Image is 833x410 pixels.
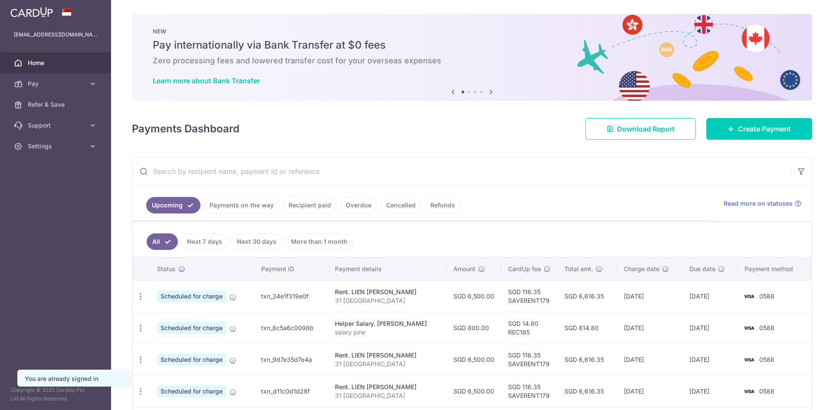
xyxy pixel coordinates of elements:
td: txn_8c5a6c0098b [254,312,328,344]
a: Payments on the way [204,197,279,213]
span: Pay [28,79,85,88]
a: Overdue [340,197,377,213]
span: 0588 [759,324,774,331]
img: Bank Card [740,291,758,302]
td: [DATE] [617,375,683,407]
td: SGD 6,500.00 [446,280,501,312]
td: SGD 14.80 REC185 [501,312,558,344]
td: SGD 6,616.35 [558,375,617,407]
td: SGD 6,616.35 [558,344,617,375]
td: [DATE] [682,312,738,344]
span: Due date [689,265,715,273]
span: Total amt. [564,265,593,273]
p: [EMAIL_ADDRESS][DOMAIN_NAME] [14,30,97,39]
img: CardUp [10,7,53,17]
img: Bank Card [740,386,758,397]
div: Helper Salary. [PERSON_NAME] [335,319,439,328]
p: 31 [GEOGRAPHIC_DATA] [335,296,439,305]
td: SGD 6,616.35 [558,280,617,312]
a: Create Payment [706,118,812,140]
span: Support [28,121,85,130]
td: SGD 6,500.00 [446,344,501,375]
span: Settings [28,142,85,151]
td: [DATE] [682,344,738,375]
span: Read more on statuses [724,199,793,208]
span: Refer & Save [28,100,85,109]
span: Scheduled for charge [157,322,226,334]
a: Download Report [585,118,696,140]
span: 0588 [759,356,774,363]
td: [DATE] [617,280,683,312]
span: Download Report [617,124,675,134]
td: [DATE] [617,312,683,344]
p: NEW [153,28,791,35]
span: Scheduled for charge [157,385,226,397]
th: Payment ID [254,258,328,280]
td: [DATE] [617,344,683,375]
span: Amount [453,265,476,273]
td: SGD 814.80 [558,312,617,344]
p: 31 [GEOGRAPHIC_DATA] [335,391,439,400]
span: Scheduled for charge [157,354,226,366]
td: txn_d11c0d1d28f [254,375,328,407]
a: Read more on statuses [724,199,801,208]
input: Search by recipient name, payment id or reference [132,157,791,185]
td: SGD 116.35 SAVERENT179 [501,344,558,375]
p: salary june [335,328,439,337]
span: Charge date [624,265,659,273]
td: [DATE] [682,280,738,312]
img: Bank Card [740,354,758,365]
td: SGD 116.35 SAVERENT179 [501,280,558,312]
span: Create Payment [738,124,791,134]
h4: Payments Dashboard [132,121,239,137]
div: Rent. LIEN [PERSON_NAME] [335,288,439,296]
a: Refunds [425,197,461,213]
td: txn_9d7e35d7e4a [254,344,328,375]
div: Rent. LIEN [PERSON_NAME] [335,351,439,360]
td: SGD 6,500.00 [446,375,501,407]
span: Scheduled for charge [157,290,226,302]
span: 0588 [759,387,774,395]
div: You are already signed in [25,374,121,383]
img: Bank Card [740,323,758,333]
td: txn_34e1f319e0f [254,280,328,312]
td: SGD 800.00 [446,312,501,344]
span: Home [28,59,85,67]
a: Recipient paid [283,197,337,213]
th: Payment details [328,258,446,280]
a: More than 1 month [285,233,353,250]
p: 31 [GEOGRAPHIC_DATA] [335,360,439,368]
span: Status [157,265,176,273]
span: 0588 [759,292,774,300]
a: Learn more about Bank Transfer [153,76,260,85]
div: Rent. LIEN [PERSON_NAME] [335,383,439,391]
h5: Pay internationally via Bank Transfer at $0 fees [153,38,791,52]
th: Payment method [738,258,811,280]
td: SGD 116.35 SAVERENT179 [501,375,558,407]
span: CardUp fee [508,265,541,273]
a: Next 7 days [181,233,228,250]
a: Next 30 days [231,233,282,250]
h6: Zero processing fees and lowered transfer cost for your overseas expenses [153,56,791,66]
a: Upcoming [146,197,200,213]
img: Bank transfer banner [132,14,812,101]
a: Cancelled [380,197,421,213]
a: All [147,233,178,250]
td: [DATE] [682,375,738,407]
